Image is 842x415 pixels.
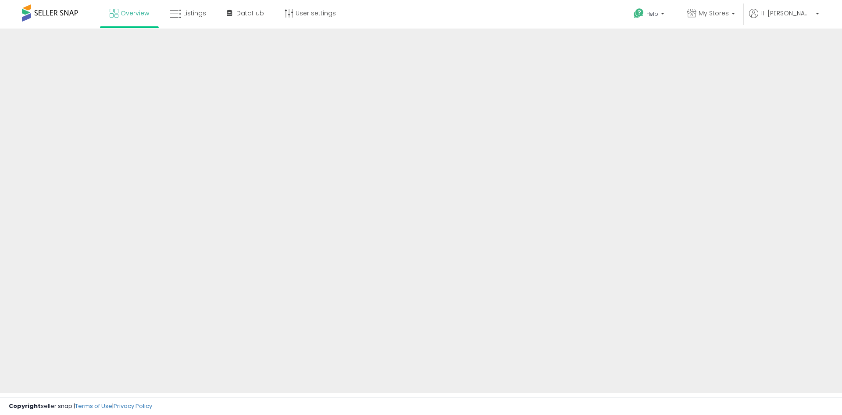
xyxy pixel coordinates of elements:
span: DataHub [236,9,264,18]
span: Help [646,10,658,18]
span: Overview [121,9,149,18]
i: Get Help [633,8,644,19]
span: My Stores [699,9,729,18]
span: Hi [PERSON_NAME] [760,9,813,18]
a: Hi [PERSON_NAME] [749,9,819,29]
a: Help [627,1,673,29]
span: Listings [183,9,206,18]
